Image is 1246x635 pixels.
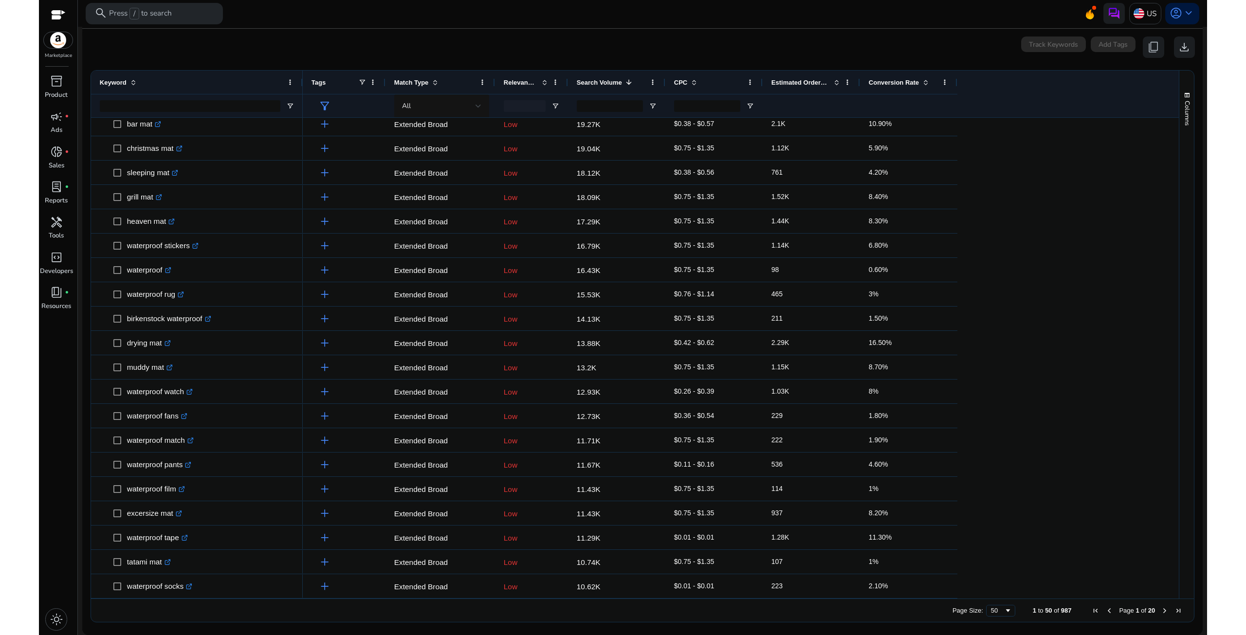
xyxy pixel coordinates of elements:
span: 1 [1136,607,1139,614]
span: 18.12K [577,169,601,177]
span: $0.26 - $0.39 [674,387,715,395]
span: lab_profile [50,181,63,193]
p: Low [504,406,559,426]
p: Low [504,260,559,280]
p: Low [504,577,559,597]
p: Low [504,455,559,475]
span: download [1178,41,1191,54]
span: 6.80% [869,241,888,249]
span: 0.60% [869,266,888,273]
p: Low [504,431,559,451]
p: Low [504,382,559,402]
span: 4.20% [869,168,888,176]
p: waterproof rug [127,284,184,304]
span: 1.50% [869,314,888,322]
span: Search Volume [577,79,622,86]
button: Open Filter Menu [286,102,294,110]
p: Extended Broad [394,260,486,280]
span: add [318,288,331,301]
p: Press to search [109,8,172,19]
span: 223 [771,582,783,590]
button: download [1174,36,1195,58]
p: waterproof socks [127,576,192,596]
span: search [94,7,107,19]
span: filter_alt [318,100,331,112]
a: code_blocksDevelopers [39,249,73,284]
span: 10.90% [869,120,892,127]
p: Low [504,358,559,378]
p: Reports [45,196,68,206]
div: Next Page [1161,607,1169,615]
p: heaven mat [127,211,175,231]
span: of [1054,607,1059,614]
div: Page Size: [953,607,983,614]
p: Extended Broad [394,552,486,572]
span: 12.73K [577,412,601,420]
span: book_4 [50,286,63,299]
span: 211 [771,314,783,322]
span: 1.12K [771,144,789,152]
span: 1% [869,558,879,565]
span: $0.42 - $0.62 [674,339,715,346]
span: add [318,166,331,179]
span: $0.75 - $1.35 [674,485,715,492]
p: Ads [51,126,62,135]
span: inventory_2 [50,75,63,88]
input: Search Volume Filter Input [577,100,643,112]
span: 16.50% [869,339,892,346]
p: Sales [49,161,64,171]
a: book_4fiber_manual_recordResources [39,284,73,319]
span: $0.75 - $1.35 [674,436,715,444]
p: Extended Broad [394,309,486,329]
span: 11.43K [577,485,601,493]
span: $0.38 - $0.56 [674,168,715,176]
span: add [318,337,331,349]
input: Keyword Filter Input [100,100,280,112]
span: 987 [1061,607,1072,614]
p: bar mat [127,114,161,134]
p: Low [504,163,559,183]
p: Extended Broad [394,285,486,305]
span: 1.14K [771,241,789,249]
span: 4.60% [869,460,888,468]
p: Low [504,236,559,256]
p: waterproof watch [127,381,193,401]
span: 8% [869,387,879,395]
span: handyman [50,216,63,229]
span: 14.13K [577,315,601,323]
span: 1.52K [771,193,789,200]
p: grill mat [127,187,162,207]
div: Page Size [986,605,1015,617]
p: Extended Broad [394,455,486,475]
span: 1.90% [869,436,888,444]
span: Relevance Score [504,79,538,86]
span: 17.29K [577,218,601,226]
span: 50 [1045,607,1052,614]
span: 8.70% [869,363,888,371]
span: donut_small [50,145,63,158]
p: Extended Broad [394,528,486,548]
span: 8.30% [869,217,888,225]
span: 107 [771,558,783,565]
span: 1.80% [869,412,888,419]
p: Extended Broad [394,504,486,524]
p: tatami mat [127,552,171,572]
span: 465 [771,290,783,298]
p: Extended Broad [394,333,486,353]
span: $0.75 - $1.35 [674,363,715,371]
span: $0.38 - $0.57 [674,120,715,127]
p: Marketplace [45,52,72,59]
p: Extended Broad [394,358,486,378]
span: 8.20% [869,509,888,517]
span: campaign [50,110,63,123]
span: $0.36 - $0.54 [674,412,715,419]
span: add [318,531,331,544]
p: Low [504,333,559,353]
span: add [318,458,331,471]
span: $0.76 - $1.14 [674,290,715,298]
span: add [318,118,331,130]
span: light_mode [50,613,63,626]
span: 114 [771,485,783,492]
p: Low [504,139,559,159]
input: CPC Filter Input [674,100,740,112]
